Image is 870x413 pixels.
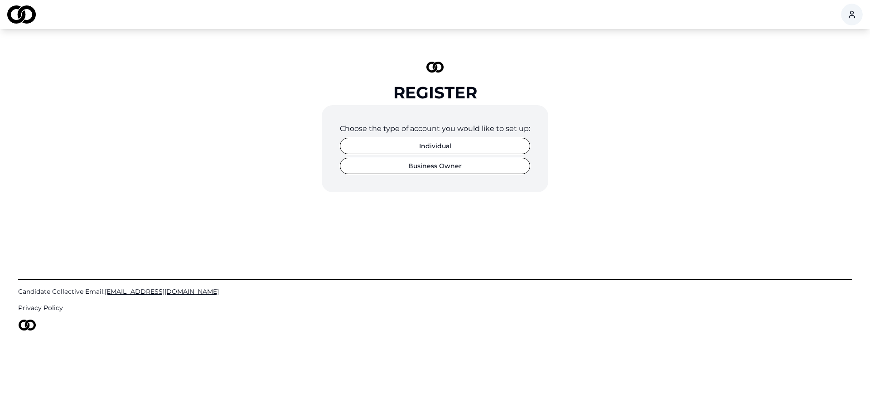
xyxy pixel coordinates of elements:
img: logo [426,62,444,73]
a: Privacy Policy [18,303,852,312]
img: logo [7,5,36,24]
button: Individual [340,138,530,154]
img: logo [18,320,36,330]
a: Candidate Collective Email:[EMAIL_ADDRESS][DOMAIN_NAME] [18,287,852,296]
span: [EMAIL_ADDRESS][DOMAIN_NAME] [105,287,219,296]
div: Register [393,83,477,102]
div: Choose the type of account you would like to set up: [340,123,530,134]
button: Business Owner [340,158,530,174]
